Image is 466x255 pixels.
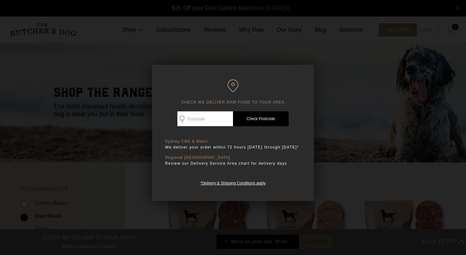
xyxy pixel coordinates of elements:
[165,139,301,144] p: Sydney CBD & Metro
[177,111,233,126] input: Postcode
[233,111,289,126] a: Check Postcode
[200,179,265,185] a: *Delivery & Shipping Conditions apply
[165,144,301,150] p: We deliver your order within 72 hours [DATE] through [DATE]*
[165,155,301,160] p: Regional [GEOGRAPHIC_DATA]
[165,160,301,167] p: Review our Delivery Service Area chart for delivery days
[165,79,301,105] h6: CHECK WE DELIVER RAW FOOD TO YOUR AREA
